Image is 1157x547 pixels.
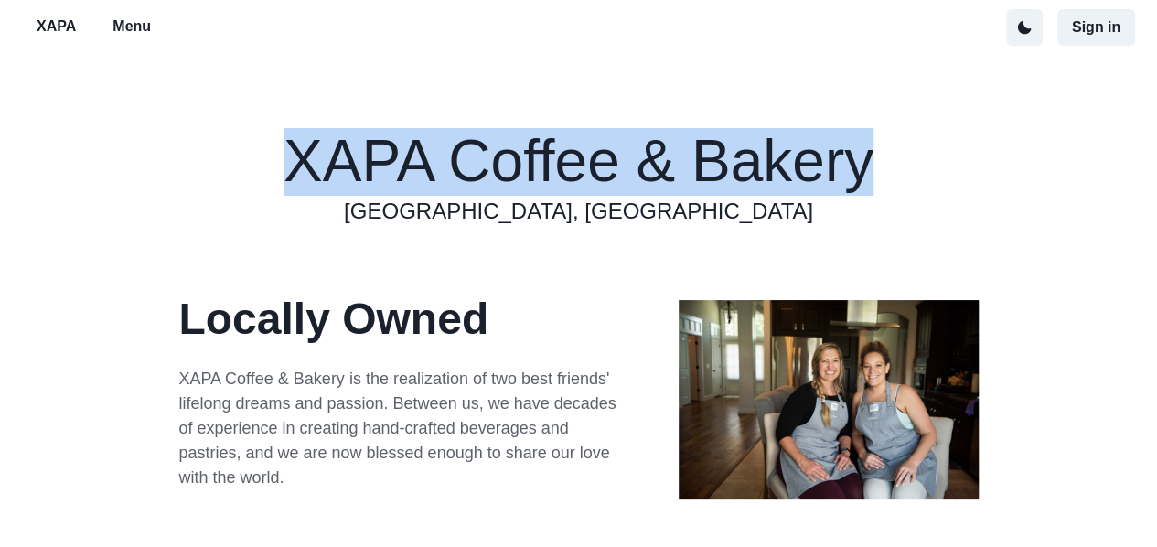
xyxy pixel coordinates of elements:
[178,367,627,490] p: XAPA Coffee & Bakery is the realization of two best friends' lifelong dreams and passion. Between...
[112,16,151,38] p: Menu
[178,286,627,352] p: Locally Owned
[679,300,978,499] img: xapa owners
[1057,9,1135,46] button: Sign in
[37,16,76,38] p: XAPA
[344,195,813,228] a: [GEOGRAPHIC_DATA], [GEOGRAPHIC_DATA]
[1006,9,1043,46] button: active dark theme mode
[284,128,873,196] h1: XAPA Coffee & Bakery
